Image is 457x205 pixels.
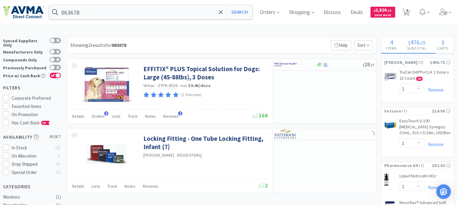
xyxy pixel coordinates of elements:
[178,111,182,116] span: 1
[371,4,395,20] a: $2,826.18Cash Back
[143,134,266,151] a: Locking Fitting - One Tube Locking Fitting, Infant (7)
[411,38,420,46] span: 476
[92,113,105,119] span: Orders
[3,57,47,62] div: Compounds Only
[430,59,451,66] div: $408.75
[12,144,52,151] div: In Stock
[3,183,61,190] h5: Categories
[400,10,413,16] a: 4
[436,184,451,199] div: Open Intercom Messenger
[384,174,388,186] img: fe8626f04cb3440aa5075a376e5ae204_315164.jpeg
[402,39,432,45] div: .
[432,45,454,51] h4: Carts
[381,45,402,51] h4: Items
[3,73,47,78] div: Price w/ Cash Back
[425,87,444,93] a: Remove
[92,183,100,189] span: Lists
[12,95,61,102] div: Corporate Preferred
[387,9,392,12] span: . 18
[112,113,121,119] span: Lists
[227,5,252,19] button: Search
[274,60,297,69] img: f6b2451649754179b5b4e0c70c3f7cb0_2.png
[421,40,426,46] span: 15
[274,130,297,139] img: f5e969b455434c6296c6d81ef179fa71_3.png
[425,141,444,147] a: Remove
[374,7,392,13] span: 2,826
[143,183,158,189] span: Reviews
[331,40,351,50] p: Help
[402,45,432,51] h4: Subtotal
[156,83,157,88] span: ·
[399,69,451,84] a: TruCan DAPPi+CL4: 1 Dose x 25 Count CB
[104,111,108,116] span: 2
[374,9,376,12] span: $
[12,161,52,168] div: Drop Shipped
[354,40,373,50] span: Sort
[384,108,401,114] span: Vetcove
[418,162,432,169] span: ( 2 )
[399,118,451,138] a: EasyTouch U-100 [MEDICAL_DATA] Syringes: 0.5mL, 31G x 5/16in, 100/Box
[158,83,178,88] span: ETP6-0526
[72,113,84,119] span: Details
[441,38,445,46] span: 3
[3,65,47,70] div: Previously Purchased
[3,84,61,91] h5: Filters
[188,83,211,88] strong: $9.46 / dose
[12,111,61,118] div: On Promotion
[418,59,430,65] span: ( 1 )
[178,83,180,88] span: ·
[107,183,117,189] span: Track
[417,77,422,81] span: CB
[3,6,44,19] img: e4e33dab9f054f5782a47901c742baa9_102.png
[12,120,50,126] span: Has Cash Back
[175,152,176,158] span: ·
[163,113,179,119] span: Reviews
[3,38,47,47] div: Synced Suppliers Only
[82,65,132,104] img: 9b2d2555f8bc4712a9d50e3c03a06659_616928.png
[128,113,138,119] span: Track
[390,38,393,46] span: 4
[177,152,202,158] span: REUSE071MQ
[401,108,432,114] span: ( 1 )
[12,169,52,176] div: Special Order
[252,112,268,119] span: 168
[370,63,374,67] span: . 37
[384,119,396,131] img: b6ddb9e96db64458866f1a42e6e10166.jpg
[143,152,174,158] a: [PERSON_NAME]
[384,71,396,83] img: 30ed6c17b0ca4bacbe46aad68b153db3_475058.jpeg
[384,59,418,66] span: [PERSON_NAME]
[399,173,436,182] a: Liquid Nutricalm:4Oz
[72,183,84,189] span: Details
[105,42,126,48] span: for
[87,134,127,174] img: 7f40ee3e915a4590a95ab94ee57140a1_664406.jpeg
[12,103,61,110] div: Favorited Items
[143,83,155,88] a: Virbac
[70,41,126,49] div: Showing 2 results
[363,61,374,68] span: 28
[409,40,411,46] span: $
[258,182,268,189] span: 2
[56,193,61,201] div: ( 1 )
[181,84,187,88] span: from
[363,63,364,67] span: $
[384,162,418,169] span: Pharmsource AH
[49,5,252,19] input: Search by item, sku, manufacturer, ingredient, size...
[432,162,451,169] div: $52.42
[374,14,392,18] span: Cash Back
[12,152,52,160] div: On Allocation
[125,183,135,189] span: Notes
[425,185,444,190] a: Remove
[322,10,343,15] a: Discuss
[145,113,156,119] span: Notes
[50,134,61,140] span: reset
[181,92,202,98] p: (1 Reviews)
[143,65,266,82] a: EFFITIX® PLUS Topical Solution for Dogs: Large (45-88lbs), 3 Doses
[3,134,61,141] h5: Availability
[348,10,366,15] a: Deals
[41,121,47,125] span: CB
[112,42,126,48] strong: 063678
[3,49,47,54] div: Manufacturers Only
[432,108,451,114] div: $14.98
[3,193,52,201] div: Monitors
